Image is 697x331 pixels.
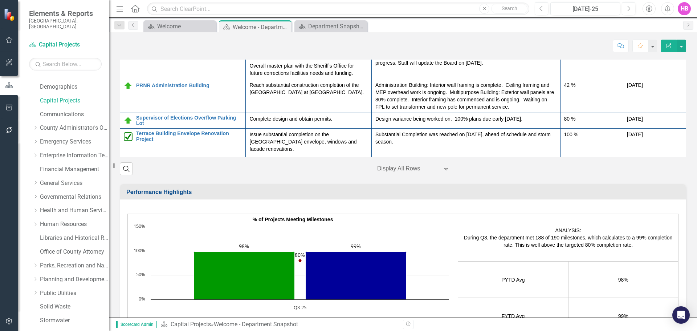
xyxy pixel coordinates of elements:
[29,18,102,30] small: [GEOGRAPHIC_DATA], [GEOGRAPHIC_DATA]
[371,155,560,174] td: Double-Click to Edit
[295,251,305,258] text: 80%
[4,8,16,21] img: ClearPoint Strategy
[157,22,214,31] div: Welcome
[134,247,145,254] text: 100%
[246,155,371,174] td: Double-Click to Edit
[239,243,249,250] text: 98%
[623,113,686,129] td: Double-Click to Edit
[371,49,560,79] td: Double-Click to Edit
[560,79,623,113] td: Double-Click to Edit
[40,193,109,201] a: Governmental Relations
[564,81,619,89] div: 42 %
[491,4,527,14] button: Search
[246,49,371,79] td: Double-Click to Edit
[249,81,367,96] p: Reach substantial construction completion of the [GEOGRAPHIC_DATA] at [GEOGRAPHIC_DATA].
[194,252,295,300] g: PYTD Avg, series 2 of 3. Bar series with 1 bar.
[249,61,367,77] p: Overall master plan with the Sheriff's Office for future corrections facilities needs and funding.
[136,131,242,142] a: Terrace Building Envelope Renovation Project
[40,248,109,256] a: Office of County Attorney
[306,252,407,300] path: Q3-25, 99. FYTD Avg.
[560,113,623,129] td: Double-Click to Edit
[371,113,560,129] td: Double-Click to Edit
[40,83,109,91] a: Demographics
[253,217,333,222] span: % of Projects Meeting Milestones
[40,124,109,132] a: County Administrator's Office
[564,115,619,122] div: 80 %
[375,115,557,122] p: Design variance being worked on. 100% plans due early [DATE].
[40,152,109,160] a: Enterprise Information Technology
[627,116,643,122] span: [DATE]
[678,2,691,15] button: HB
[40,206,109,215] a: Health and Human Services
[306,252,407,300] g: FYTD Avg, series 3 of 3. Bar series with 1 bar.
[40,138,109,146] a: Emergency Services
[672,306,690,324] div: Open Intercom Messenger
[249,131,367,153] p: Issue substantial completion on the [GEOGRAPHIC_DATA] envelope, windows and facade renovations.
[623,129,686,155] td: Double-Click to Edit
[627,132,643,137] span: [DATE]
[458,214,678,262] td: ANALYSIS:
[124,132,133,141] img: Completed
[375,81,557,110] p: Administration Building: Interior wall framing is complete. Ceiling framing and MEP overhead work...
[553,5,617,13] div: [DATE]-25
[460,234,676,249] p: During Q3, the department met 188 of 190 milestones, which calculates to a 99% completion rate. T...
[40,262,109,270] a: Parks, Recreation and Natural Resources
[171,321,211,328] a: Capital Projects
[564,131,619,138] div: 100 %
[40,275,109,284] a: Planning and Development Services
[145,22,214,31] a: Welcome
[136,83,242,88] a: PRNR Administration Building
[120,113,246,129] td: Double-Click to Edit Right Click for Context Menu
[40,303,109,311] a: Solid Waste
[627,82,643,88] span: [DATE]
[502,5,517,11] span: Search
[120,49,246,79] td: Double-Click to Edit Right Click for Context Menu
[40,179,109,187] a: General Services
[550,2,620,15] button: [DATE]-25
[246,129,371,155] td: Double-Click to Edit
[299,259,302,262] path: Q3-25, 80. Target.
[560,49,623,79] td: Double-Click to Edit
[116,321,157,328] span: Scorecard Admin
[371,129,560,155] td: Double-Click to Edit
[560,155,623,174] td: Double-Click to Edit
[249,115,367,122] p: Complete design and obtain permits.
[134,316,144,326] button: View chart menu, Chart
[29,58,102,70] input: Search Below...
[139,295,145,302] text: 0%
[40,220,109,229] a: Human Resources
[623,155,686,174] td: Double-Click to Edit
[120,129,246,155] td: Double-Click to Edit Right Click for Context Menu
[136,115,242,126] a: Supervisor of Elections Overflow Parking Lot
[194,252,295,300] path: Q3-25, 98.33333333. PYTD Avg.
[458,262,568,298] td: PYTD Avg
[134,223,145,229] text: 150%
[29,41,102,49] a: Capital Projects
[233,23,290,32] div: Welcome - Department Snapshot
[126,189,682,195] h3: Performance Highlights
[623,49,686,79] td: Double-Click to Edit
[40,289,109,298] a: Public Utilities
[147,3,529,15] input: Search ClearPoint...
[40,110,109,119] a: Communications
[299,259,302,262] g: Target, series 1 of 3. Line with 1 data point.
[214,321,298,328] div: Welcome - Department Snapshot
[560,129,623,155] td: Double-Click to Edit
[375,131,557,145] p: Substantial Completion was reached on [DATE], ahead of schedule and storm season.
[246,113,371,129] td: Double-Click to Edit
[40,165,109,174] a: Financial Management
[40,234,109,242] a: Libraries and Historical Resources
[308,22,365,31] div: Department Snapshot
[296,22,365,31] a: Department Snapshot
[29,9,102,18] span: Elements & Reports
[371,79,560,113] td: Double-Click to Edit
[623,79,686,113] td: Double-Click to Edit
[124,116,133,125] img: On Target
[40,316,109,325] a: Stormwater
[120,79,246,113] td: Double-Click to Edit Right Click for Context Menu
[351,243,361,250] text: 99%
[120,155,246,174] td: Double-Click to Edit Right Click for Context Menu
[124,81,133,90] img: On Target
[568,262,678,298] td: 98%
